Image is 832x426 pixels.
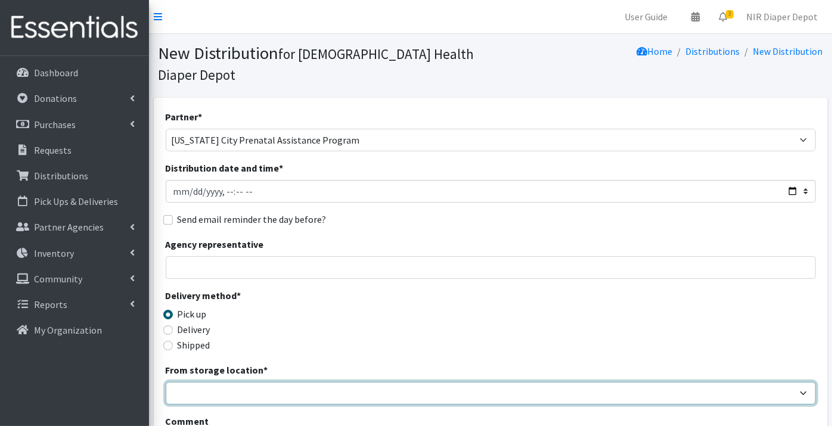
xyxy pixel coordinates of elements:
[264,364,268,376] abbr: required
[686,45,740,57] a: Distributions
[34,119,76,130] p: Purchases
[178,338,210,352] label: Shipped
[166,363,268,377] label: From storage location
[5,215,144,239] a: Partner Agencies
[5,138,144,162] a: Requests
[5,8,144,48] img: HumanEssentials
[5,86,144,110] a: Donations
[5,189,144,213] a: Pick Ups & Deliveries
[5,293,144,316] a: Reports
[34,298,67,310] p: Reports
[34,92,77,104] p: Donations
[166,161,284,175] label: Distribution date and time
[637,45,673,57] a: Home
[34,170,88,182] p: Distributions
[5,241,144,265] a: Inventory
[34,324,102,336] p: My Organization
[5,267,144,291] a: Community
[737,5,827,29] a: NIR Diaper Depot
[34,195,118,207] p: Pick Ups & Deliveries
[753,45,823,57] a: New Distribution
[166,237,264,251] label: Agency representative
[178,322,210,337] label: Delivery
[178,212,327,226] label: Send email reminder the day before?
[178,307,207,321] label: Pick up
[198,111,203,123] abbr: required
[166,288,328,307] legend: Delivery method
[34,144,72,156] p: Requests
[159,45,474,83] small: for [DEMOGRAPHIC_DATA] Health Diaper Depot
[615,5,677,29] a: User Guide
[280,162,284,174] abbr: required
[159,43,486,84] h1: New Distribution
[34,67,78,79] p: Dashboard
[34,221,104,233] p: Partner Agencies
[709,5,737,29] a: 3
[5,61,144,85] a: Dashboard
[5,164,144,188] a: Distributions
[5,318,144,342] a: My Organization
[5,113,144,136] a: Purchases
[237,290,241,301] abbr: required
[166,110,203,124] label: Partner
[726,10,734,18] span: 3
[34,247,74,259] p: Inventory
[34,273,82,285] p: Community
